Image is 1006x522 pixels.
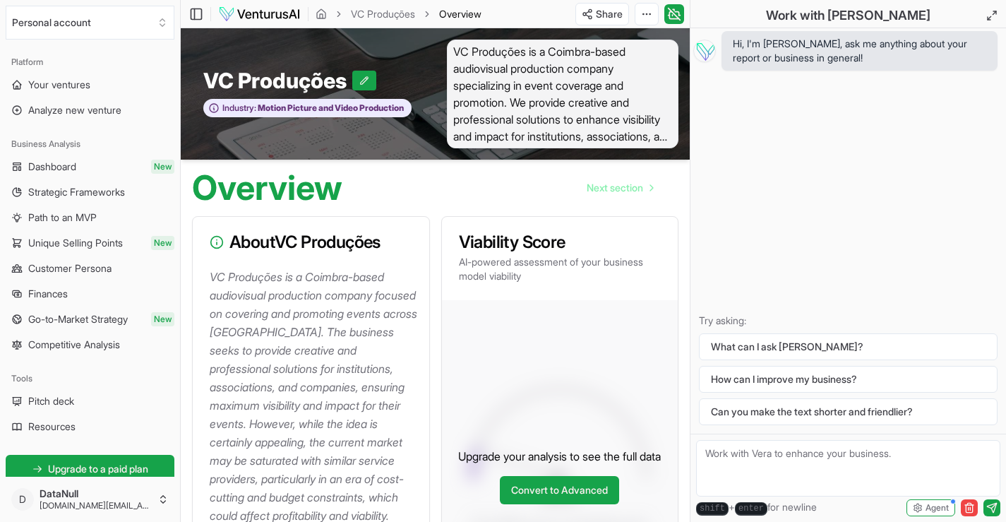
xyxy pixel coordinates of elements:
span: Upgrade to a paid plan [48,462,148,476]
button: What can I ask [PERSON_NAME]? [699,333,998,360]
img: Vera [693,40,716,62]
button: Industry:Motion Picture and Video Production [203,99,412,118]
span: VC Produções is a Coimbra-based audiovisual production company specializing in event coverage and... [447,40,679,148]
h3: Viability Score [459,234,661,251]
p: Try asking: [699,314,998,328]
span: D [11,488,34,511]
span: Hi, I'm [PERSON_NAME], ask me anything about your report or business in general! [733,37,986,65]
span: Overview [439,7,481,21]
span: Analyze new venture [28,103,121,117]
a: Customer Persona [6,257,174,280]
span: New [151,312,174,326]
a: Resources [6,415,174,438]
button: DDataNull[DOMAIN_NAME][EMAIL_ADDRESS][DOMAIN_NAME] [6,482,174,516]
div: Platform [6,51,174,73]
span: VC Produções [203,68,352,93]
span: [DOMAIN_NAME][EMAIL_ADDRESS][DOMAIN_NAME] [40,500,152,511]
span: Your ventures [28,78,90,92]
a: Finances [6,283,174,305]
button: Select an organization [6,6,174,40]
a: Convert to Advanced [500,476,619,504]
button: Agent [906,499,955,516]
a: Your ventures [6,73,174,96]
button: Can you make the text shorter and friendlier? [699,398,998,425]
div: Business Analysis [6,133,174,155]
a: Go to next page [575,174,664,202]
span: Customer Persona [28,261,112,275]
span: Next section [587,181,643,195]
a: Analyze new venture [6,99,174,121]
p: AI-powered assessment of your business model viability [459,255,661,283]
a: Upgrade to a paid plan [6,455,174,483]
span: Industry: [222,102,256,114]
a: Competitive Analysis [6,333,174,356]
a: VC Produções [351,7,415,21]
span: Motion Picture and Video Production [256,102,404,114]
span: Competitive Analysis [28,338,120,352]
span: + for newline [696,500,817,516]
span: Unique Selling Points [28,236,123,250]
h2: Work with [PERSON_NAME] [766,6,930,25]
span: Pitch deck [28,394,74,408]
span: Share [596,7,623,21]
span: DataNull [40,487,152,500]
span: Strategic Frameworks [28,185,125,199]
span: New [151,160,174,174]
h3: About VC Produções [210,234,412,251]
a: Pitch deck [6,390,174,413]
span: Path to an MVP [28,210,97,225]
a: Strategic Frameworks [6,181,174,203]
h1: Overview [192,171,342,205]
a: DashboardNew [6,155,174,178]
span: Agent [926,502,949,514]
button: Share [575,3,629,25]
a: Path to an MVP [6,206,174,229]
span: Dashboard [28,160,76,174]
kbd: shift [696,502,729,516]
img: logo [218,6,301,23]
a: Go-to-Market StrategyNew [6,308,174,331]
nav: pagination [575,174,664,202]
nav: breadcrumb [316,7,481,21]
kbd: enter [735,502,767,516]
span: Finances [28,287,68,301]
span: New [151,236,174,250]
a: Unique Selling PointsNew [6,232,174,254]
button: How can I improve my business? [699,366,998,393]
p: Upgrade your analysis to see the full data [458,448,661,465]
span: Go-to-Market Strategy [28,312,128,326]
span: Resources [28,420,76,434]
div: Tools [6,367,174,390]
